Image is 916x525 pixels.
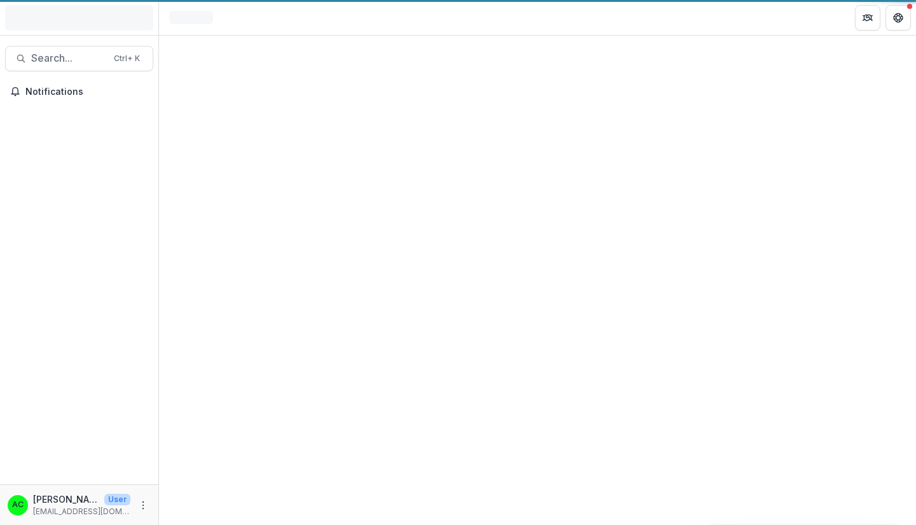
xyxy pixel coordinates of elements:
span: Notifications [25,87,148,97]
button: Search... [5,46,153,71]
p: User [104,494,130,505]
button: Partners [855,5,880,31]
div: Ctrl + K [111,52,142,66]
div: Alyssa Curran [12,501,24,509]
span: Search... [31,52,106,64]
button: Get Help [885,5,911,31]
button: More [135,498,151,513]
nav: breadcrumb [164,8,218,27]
p: [PERSON_NAME] [33,493,99,506]
p: [EMAIL_ADDRESS][DOMAIN_NAME] [33,506,130,517]
button: Notifications [5,81,153,102]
